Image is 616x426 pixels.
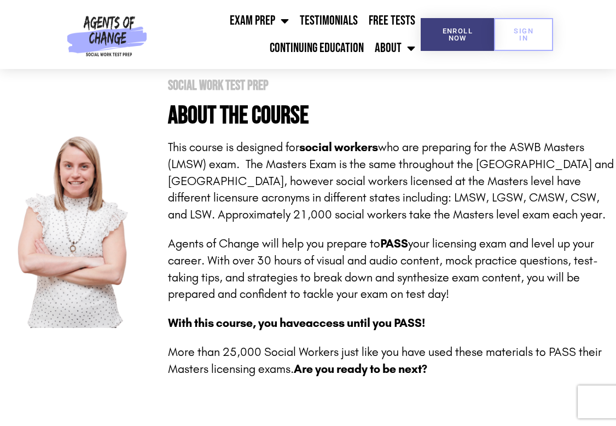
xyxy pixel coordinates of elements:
[264,34,369,62] a: Continuing Education
[294,7,363,34] a: Testimonials
[306,316,425,330] span: access until you PASS!
[438,27,476,42] span: Enroll Now
[369,34,421,62] a: About
[363,7,421,34] a: Free Tests
[299,140,378,154] strong: social workers
[380,237,408,251] strong: PASS
[224,7,294,34] a: Exam Prep
[168,316,306,330] span: With this course, you have
[294,362,427,376] strong: Are you ready to be next?
[421,18,494,51] a: Enroll Now
[512,27,536,42] span: SIGN IN
[494,18,553,51] a: SIGN IN
[151,7,421,62] nav: Menu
